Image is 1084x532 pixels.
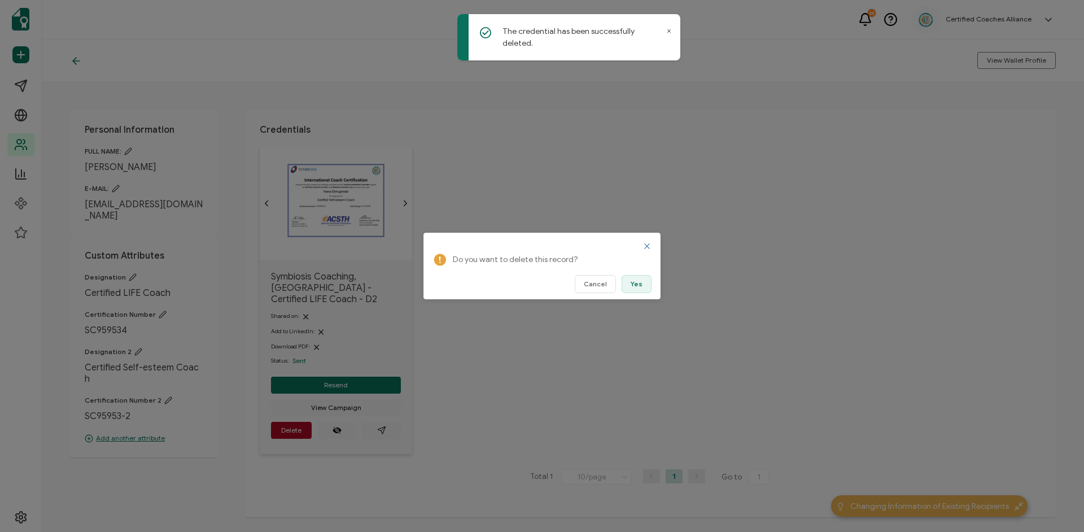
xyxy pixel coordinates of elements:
button: Close [642,242,652,251]
button: Cancel [575,275,616,293]
button: Yes [622,275,652,293]
span: Yes [631,281,642,287]
p: Do you want to delete this record? [453,253,645,267]
p: The credential has been successfully deleted. [502,25,663,49]
iframe: Chat Widget [890,404,1084,532]
span: Cancel [584,281,607,287]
